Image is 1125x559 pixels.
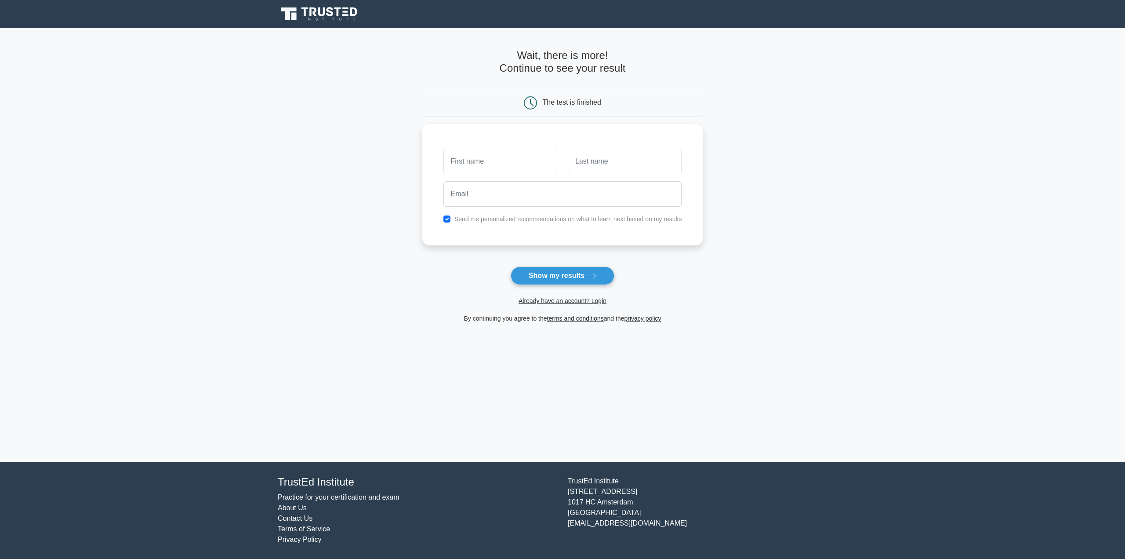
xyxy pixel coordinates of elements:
a: terms and conditions [547,315,604,322]
a: Already have an account? Login [519,297,606,304]
a: About Us [278,504,307,512]
a: Terms of Service [278,525,330,533]
div: TrustEd Institute [STREET_ADDRESS] 1017 HC Amsterdam [GEOGRAPHIC_DATA] [EMAIL_ADDRESS][DOMAIN_NAME] [562,476,853,545]
a: Practice for your certification and exam [278,493,399,501]
div: The test is finished [543,99,601,106]
a: Contact Us [278,515,312,522]
h4: Wait, there is more! Continue to see your result [422,49,703,75]
button: Show my results [511,267,614,285]
label: Send me personalized recommendations on what to learn next based on my results [454,216,682,223]
input: Last name [568,149,682,174]
div: By continuing you agree to the and the [417,313,708,324]
input: First name [443,149,557,174]
a: Privacy Policy [278,536,322,543]
a: privacy policy [624,315,661,322]
input: Email [443,181,682,207]
h4: TrustEd Institute [278,476,557,489]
